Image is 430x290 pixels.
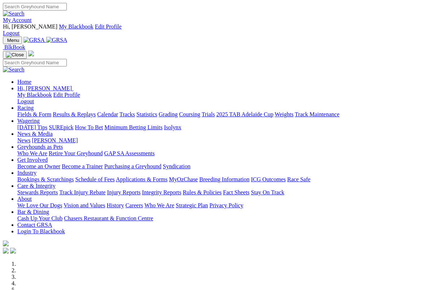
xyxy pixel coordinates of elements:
a: My Account [3,17,32,23]
a: About [17,196,32,202]
a: GAP SA Assessments [104,150,155,156]
div: Industry [17,176,427,183]
div: My Account [3,23,427,36]
a: Get Involved [17,157,48,163]
img: logo-grsa-white.png [3,241,9,246]
a: Calendar [97,111,118,117]
div: Greyhounds as Pets [17,150,427,157]
a: Who We Are [17,150,47,156]
img: Close [6,52,24,58]
div: Wagering [17,124,427,131]
a: Become an Owner [17,163,60,169]
a: Coursing [179,111,200,117]
img: twitter.svg [10,248,16,254]
img: Search [3,10,25,17]
a: News [17,137,30,143]
a: Strategic Plan [176,202,208,208]
div: Get Involved [17,163,427,170]
a: 2025 TAB Adelaide Cup [216,111,273,117]
a: Race Safe [287,176,310,182]
a: Injury Reports [107,189,140,195]
a: Care & Integrity [17,183,56,189]
button: Toggle navigation [3,36,22,44]
a: Minimum Betting Limits [104,124,162,130]
a: Grading [159,111,178,117]
div: Hi, [PERSON_NAME] [17,92,427,105]
input: Search [3,59,67,66]
a: ICG Outcomes [251,176,286,182]
a: Trials [201,111,215,117]
span: Hi, [PERSON_NAME] [3,23,57,30]
a: Purchasing a Greyhound [104,163,161,169]
span: BlkBook [4,44,25,50]
a: Applications & Forms [116,176,168,182]
a: Stay On Track [251,189,284,195]
a: News & Media [17,131,53,137]
a: Retire Your Greyhound [49,150,103,156]
a: Contact GRSA [17,222,52,228]
a: Cash Up Your Club [17,215,62,221]
a: [PERSON_NAME] [32,137,78,143]
a: Home [17,79,31,85]
a: Racing [17,105,34,111]
a: Privacy Policy [209,202,243,208]
span: Menu [7,38,19,43]
a: Integrity Reports [142,189,181,195]
a: Bar & Dining [17,209,49,215]
a: Track Maintenance [295,111,339,117]
div: About [17,202,427,209]
input: Search [3,3,67,10]
a: Become a Trainer [62,163,103,169]
img: logo-grsa-white.png [28,51,34,56]
a: Isolynx [164,124,181,130]
a: Chasers Restaurant & Function Centre [64,215,153,221]
a: BlkBook [3,44,25,50]
img: GRSA [46,37,68,43]
a: Breeding Information [199,176,249,182]
a: Results & Replays [53,111,96,117]
a: Greyhounds as Pets [17,144,63,150]
img: Search [3,66,25,73]
a: Vision and Values [64,202,105,208]
div: Care & Integrity [17,189,427,196]
button: Toggle navigation [3,51,27,59]
a: Logout [3,30,19,36]
a: How To Bet [75,124,103,130]
a: Industry [17,170,36,176]
a: My Blackbook [17,92,52,98]
img: facebook.svg [3,248,9,254]
a: Syndication [163,163,190,169]
div: Bar & Dining [17,215,427,222]
a: Wagering [17,118,40,124]
a: SUREpick [49,124,73,130]
a: MyOzChase [169,176,198,182]
span: Hi, [PERSON_NAME] [17,85,72,91]
a: Statistics [136,111,157,117]
img: GRSA [23,37,45,43]
a: Edit Profile [53,92,80,98]
a: Careers [125,202,143,208]
a: Stewards Reports [17,189,58,195]
a: Weights [275,111,294,117]
a: Who We Are [144,202,174,208]
a: [DATE] Tips [17,124,47,130]
a: Fields & Form [17,111,51,117]
a: We Love Our Dogs [17,202,62,208]
a: Fact Sheets [223,189,249,195]
a: Rules & Policies [183,189,222,195]
div: Racing [17,111,427,118]
a: Track Injury Rebate [59,189,105,195]
a: Hi, [PERSON_NAME] [17,85,73,91]
a: Edit Profile [95,23,122,30]
a: Bookings & Scratchings [17,176,74,182]
a: My Blackbook [59,23,94,30]
a: Schedule of Fees [75,176,114,182]
a: Tracks [120,111,135,117]
div: News & Media [17,137,427,144]
a: History [107,202,124,208]
a: Login To Blackbook [17,228,65,234]
a: Logout [17,98,34,104]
